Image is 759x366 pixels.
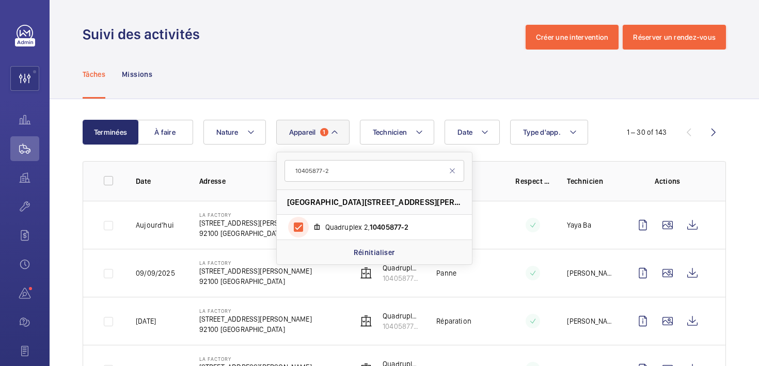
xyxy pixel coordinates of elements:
[199,324,312,335] p: 92100 [GEOGRAPHIC_DATA]
[627,127,667,137] div: 1 – 30 of 143
[383,321,420,331] p: 10405877-2
[122,69,152,79] p: Missions
[136,268,175,278] p: 09/09/2025
[287,197,462,208] span: [GEOGRAPHIC_DATA][STREET_ADDRESS][PERSON_NAME]
[289,128,316,136] span: Appareil
[567,316,614,326] p: [PERSON_NAME]
[216,128,239,136] span: Nature
[360,120,435,145] button: Technicien
[199,260,312,266] p: La Factory
[436,268,456,278] p: Panne
[567,176,614,186] p: Technicien
[457,128,472,136] span: Date
[136,176,183,186] p: Date
[83,25,206,44] h1: Suivi des activités
[370,223,408,231] span: 10405877-2
[137,120,193,145] button: À faire
[284,160,464,182] input: Chercher par appareil ou adresse
[199,212,312,218] p: La Factory
[199,266,312,276] p: [STREET_ADDRESS][PERSON_NAME]
[436,316,471,326] p: Réparation
[199,228,312,238] p: 92100 [GEOGRAPHIC_DATA]
[515,176,550,186] p: Respect délai
[136,316,156,326] p: [DATE]
[199,218,312,228] p: [STREET_ADDRESS][PERSON_NAME]
[199,356,312,362] p: La Factory
[203,120,266,145] button: Nature
[523,128,561,136] span: Type d'app.
[630,176,705,186] p: Actions
[510,120,588,145] button: Type d'app.
[136,220,174,230] p: Aujourd'hui
[199,314,312,324] p: [STREET_ADDRESS][PERSON_NAME]
[360,315,372,327] img: elevator.svg
[199,276,312,287] p: 92100 [GEOGRAPHIC_DATA]
[199,176,341,186] p: Adresse
[567,268,614,278] p: [PERSON_NAME]
[567,220,591,230] p: Yaya Ba
[83,120,138,145] button: Terminées
[83,69,105,79] p: Tâches
[383,263,420,273] p: Quadruplex 2
[360,267,372,279] img: elevator.svg
[354,247,395,258] p: Réinitialiser
[445,120,500,145] button: Date
[383,311,420,321] p: Quadruplex 2
[199,308,312,314] p: La Factory
[383,273,420,283] p: 10405877-2
[276,120,350,145] button: Appareil1
[623,25,726,50] button: Réserver un rendez-vous
[526,25,619,50] button: Créer une intervention
[325,222,445,232] span: Quadruplex 2,
[373,128,407,136] span: Technicien
[320,128,328,136] span: 1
